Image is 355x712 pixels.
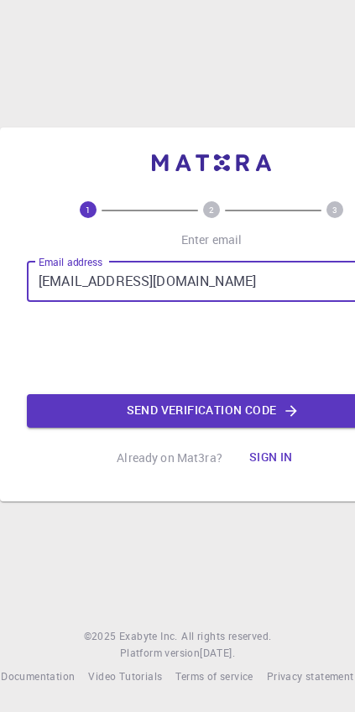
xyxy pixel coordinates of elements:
p: Enter email [181,231,243,248]
a: Video Tutorials [88,668,162,685]
span: Documentation [1,669,75,683]
text: 2 [209,204,214,216]
span: [DATE] . [200,646,235,659]
button: Sign in [236,441,306,475]
text: 3 [332,204,337,216]
a: Privacy statement [267,668,354,685]
span: Exabyte Inc. [119,629,178,642]
span: Video Tutorials [88,669,162,683]
label: Email address [39,255,102,269]
span: Privacy statement [267,669,354,683]
span: All rights reserved. [181,628,271,645]
a: Terms of service [175,668,253,685]
p: Already on Mat3ra? [117,450,222,466]
a: [DATE]. [200,645,235,662]
iframe: reCAPTCHA [84,315,339,381]
span: Platform version [120,645,200,662]
span: Terms of service [175,669,253,683]
span: © 2025 [84,628,119,645]
text: 1 [86,204,91,216]
a: Exabyte Inc. [119,628,178,645]
a: Documentation [1,668,75,685]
